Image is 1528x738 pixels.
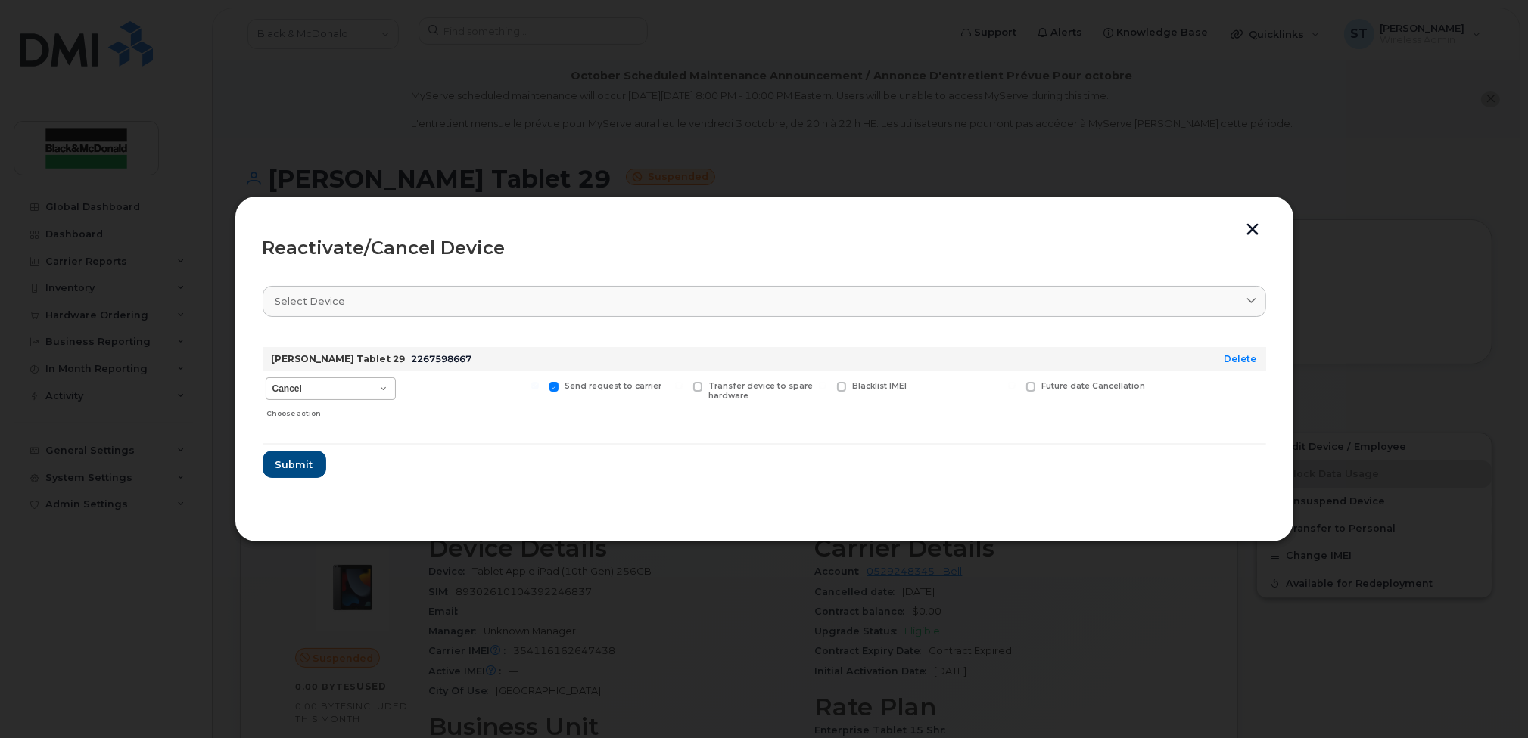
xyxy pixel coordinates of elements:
span: Future date Cancellation [1041,381,1145,391]
button: Submit [263,451,326,478]
input: Future date Cancellation [1008,382,1016,389]
input: Send request to carrier [531,382,539,389]
div: Reactivate/Cancel Device [263,239,1266,257]
input: Blacklist IMEI [819,382,826,389]
div: Choose action [266,402,395,420]
input: Transfer device to spare hardware [675,382,683,389]
span: Transfer device to spare hardware [708,381,813,401]
a: Delete [1225,353,1257,364]
strong: [PERSON_NAME] Tablet 29 [272,353,406,364]
span: Send request to carrier [565,381,661,391]
span: Blacklist IMEI [852,381,907,391]
a: Select device [263,286,1266,317]
span: Submit [275,457,313,472]
span: Select device [275,294,346,309]
span: 2267598667 [412,353,472,364]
